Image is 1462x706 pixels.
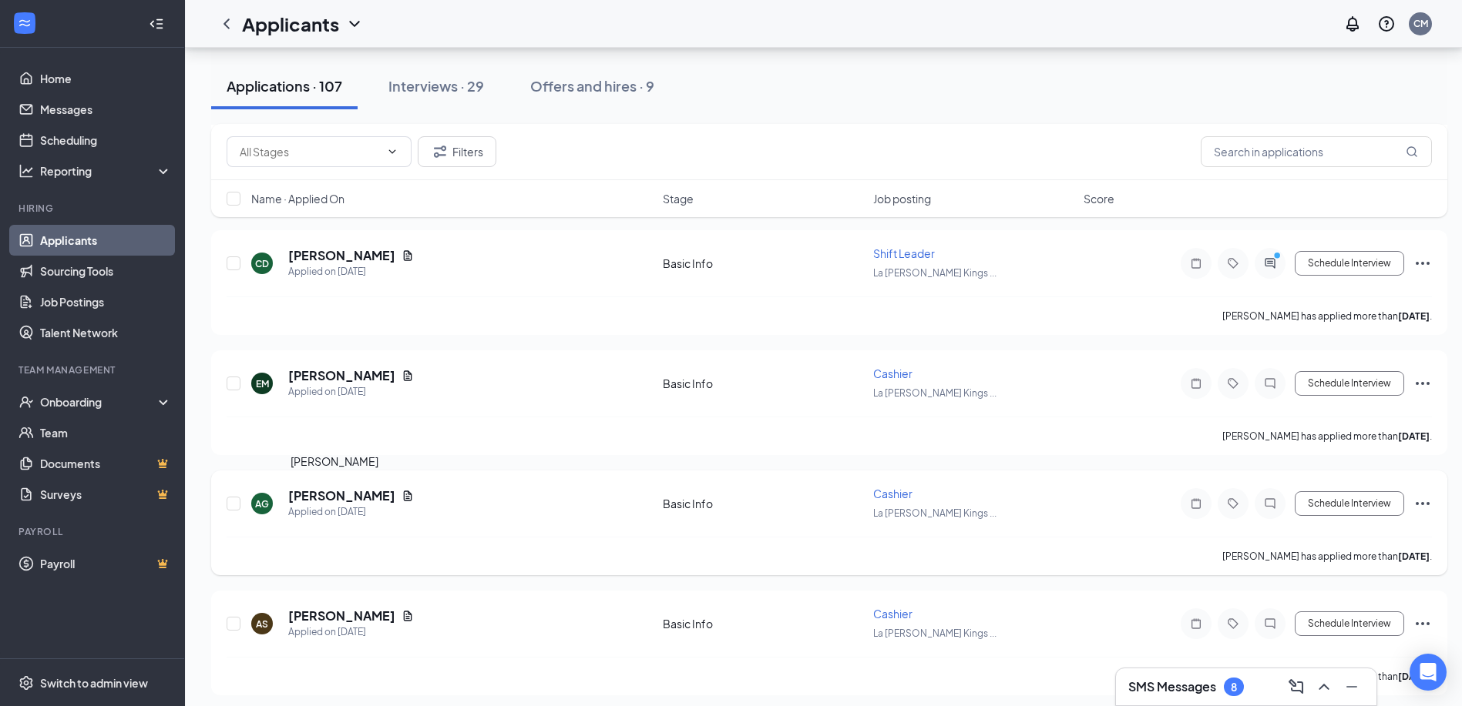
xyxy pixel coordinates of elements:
div: AG [255,497,269,510]
button: Schedule Interview [1295,611,1404,636]
a: PayrollCrown [40,548,172,579]
svg: ChatInactive [1261,497,1279,510]
svg: Settings [18,675,34,691]
div: Basic Info [663,616,864,631]
svg: Ellipses [1413,614,1432,633]
span: Score [1084,191,1114,206]
h5: [PERSON_NAME] [288,487,395,504]
svg: ChevronDown [386,146,398,158]
input: All Stages [240,143,380,160]
svg: ChevronDown [345,15,364,33]
h5: [PERSON_NAME] [288,607,395,624]
svg: Note [1187,617,1205,630]
p: [PERSON_NAME] has applied more than . [1222,310,1432,323]
button: ComposeMessage [1284,674,1309,699]
svg: Tag [1224,617,1242,630]
div: Interviews · 29 [388,76,484,95]
p: [PERSON_NAME] has applied more than . [1222,550,1432,563]
span: La [PERSON_NAME] Kings ... [873,507,997,519]
div: Onboarding [40,394,159,410]
h3: SMS Messages [1128,678,1216,695]
span: La [PERSON_NAME] Kings ... [873,627,997,639]
div: Applications · 107 [227,76,342,95]
svg: Notifications [1343,15,1362,33]
h5: [PERSON_NAME] [288,367,395,384]
div: Switch to admin view [40,675,148,691]
a: Scheduling [40,125,172,156]
a: Applicants [40,225,172,256]
span: Stage [663,191,694,206]
svg: Document [402,370,414,382]
div: Basic Info [663,256,864,271]
svg: Filter [431,142,449,161]
div: Applied on [DATE] [288,504,414,520]
svg: WorkstreamLogo [17,15,32,31]
span: Job posting [873,191,931,206]
a: Job Postings [40,286,172,317]
input: Search in applications [1201,136,1432,167]
div: Offers and hires · 9 [530,76,654,95]
div: Open Intercom Messenger [1410,654,1447,691]
div: Payroll [18,525,169,538]
svg: Document [402,610,414,622]
div: Applied on [DATE] [288,624,414,640]
svg: QuestionInfo [1377,15,1396,33]
svg: UserCheck [18,394,34,410]
svg: Document [402,249,414,262]
div: 8 [1231,681,1237,694]
svg: Note [1187,377,1205,390]
button: Schedule Interview [1295,491,1404,516]
p: [PERSON_NAME] has applied more than . [1222,430,1432,443]
svg: Analysis [18,163,34,179]
span: La [PERSON_NAME] Kings ... [873,387,997,399]
a: Messages [40,94,172,125]
a: Home [40,63,172,94]
button: Filter Filters [418,136,496,167]
span: Cashier [873,487,912,500]
svg: Note [1187,257,1205,269]
svg: Tag [1224,377,1242,390]
svg: Tag [1224,257,1242,269]
button: Schedule Interview [1295,371,1404,396]
div: Hiring [18,202,169,215]
b: [DATE] [1398,671,1430,682]
a: SurveysCrown [40,479,172,510]
svg: ChatInactive [1261,617,1279,630]
b: [DATE] [1398,310,1430,322]
div: [PERSON_NAME] [291,453,378,470]
svg: Ellipses [1413,254,1432,273]
svg: ComposeMessage [1287,678,1306,696]
div: Applied on [DATE] [288,264,414,279]
a: Team [40,417,172,448]
button: ChevronUp [1312,674,1336,699]
div: Basic Info [663,376,864,391]
span: Cashier [873,366,912,380]
a: DocumentsCrown [40,448,172,479]
svg: Collapse [149,16,164,32]
svg: ChevronLeft [217,15,236,33]
svg: MagnifyingGlass [1406,146,1418,158]
svg: Minimize [1343,678,1361,696]
svg: Ellipses [1413,374,1432,393]
svg: ChevronUp [1315,678,1333,696]
svg: ChatInactive [1261,377,1279,390]
h1: Applicants [242,11,339,37]
div: CD [255,257,269,270]
span: Name · Applied On [251,191,344,206]
svg: Tag [1224,497,1242,510]
div: Team Management [18,363,169,376]
b: [DATE] [1398,550,1430,562]
svg: Ellipses [1413,494,1432,513]
div: AS [256,617,268,631]
a: Talent Network [40,317,172,348]
b: [DATE] [1398,430,1430,442]
svg: PrimaryDot [1270,251,1289,263]
span: Cashier [873,607,912,621]
div: CM [1413,17,1428,30]
span: La [PERSON_NAME] Kings ... [873,267,997,279]
svg: Document [402,490,414,502]
button: Schedule Interview [1295,251,1404,276]
h5: [PERSON_NAME] [288,247,395,264]
span: Shift Leader [873,246,935,260]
